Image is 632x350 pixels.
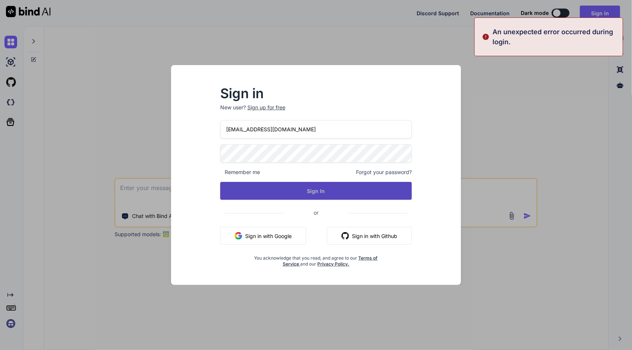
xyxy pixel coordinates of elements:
[283,255,378,267] a: Terms of Service
[220,182,412,200] button: Sign In
[252,251,380,267] div: You acknowledge that you read, and agree to our and our
[235,232,242,240] img: google
[317,261,349,267] a: Privacy Policy.
[341,232,349,240] img: github
[220,168,260,176] span: Remember me
[220,87,412,99] h2: Sign in
[284,203,348,222] span: or
[327,227,412,245] button: Sign in with Github
[220,120,412,138] input: Login or Email
[482,27,490,47] img: alert
[220,227,306,245] button: Sign in with Google
[493,27,618,47] p: An unexpected error occurred during login.
[220,104,412,120] p: New user?
[247,104,285,111] div: Sign up for free
[356,168,412,176] span: Forgot your password?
